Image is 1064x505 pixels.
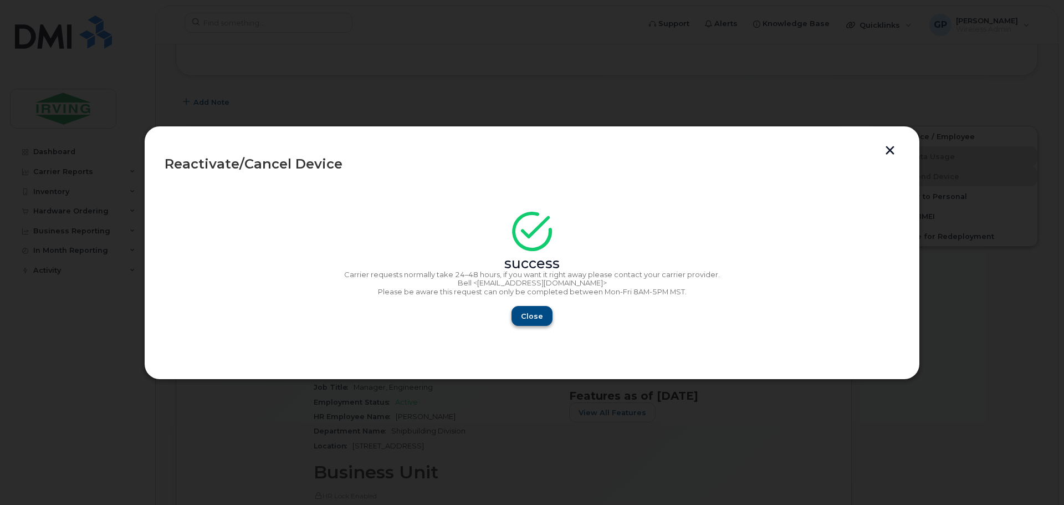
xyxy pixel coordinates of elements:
[511,306,553,326] button: Close
[165,279,899,288] p: Bell <[EMAIL_ADDRESS][DOMAIN_NAME]>
[521,311,543,322] span: Close
[165,271,899,279] p: Carrier requests normally take 24–48 hours, if you want it right away please contact your carrier...
[165,157,899,171] div: Reactivate/Cancel Device
[165,288,899,297] p: Please be aware this request can only be completed between Mon-Fri 8AM-5PM MST.
[165,259,899,268] div: success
